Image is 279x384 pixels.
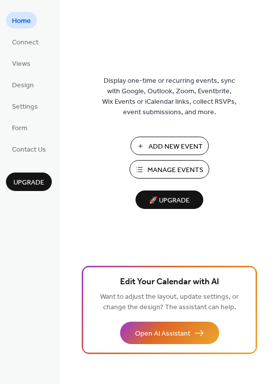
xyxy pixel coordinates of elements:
[6,55,36,71] a: Views
[148,142,203,152] span: Add New Event
[6,98,44,114] a: Settings
[141,194,197,207] span: 🚀 Upgrade
[100,290,239,314] span: Want to adjust the layout, update settings, or change the design? The assistant can help.
[12,123,27,134] span: Form
[136,191,203,209] button: 🚀 Upgrade
[6,119,33,136] a: Form
[131,137,209,155] button: Add New Event
[13,178,44,188] span: Upgrade
[135,329,190,339] span: Open AI Assistant
[102,76,237,118] span: Display one-time or recurring events, sync with Google, Outlook, Zoom, Eventbrite, Wix Events or ...
[120,275,219,289] span: Edit Your Calendar with AI
[147,165,203,176] span: Manage Events
[130,160,209,179] button: Manage Events
[120,322,219,344] button: Open AI Assistant
[6,76,40,93] a: Design
[12,16,31,26] span: Home
[12,145,46,155] span: Contact Us
[6,173,52,191] button: Upgrade
[6,33,44,50] a: Connect
[6,12,37,28] a: Home
[12,37,38,48] span: Connect
[12,59,30,69] span: Views
[6,141,52,157] a: Contact Us
[12,80,34,91] span: Design
[12,102,38,112] span: Settings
